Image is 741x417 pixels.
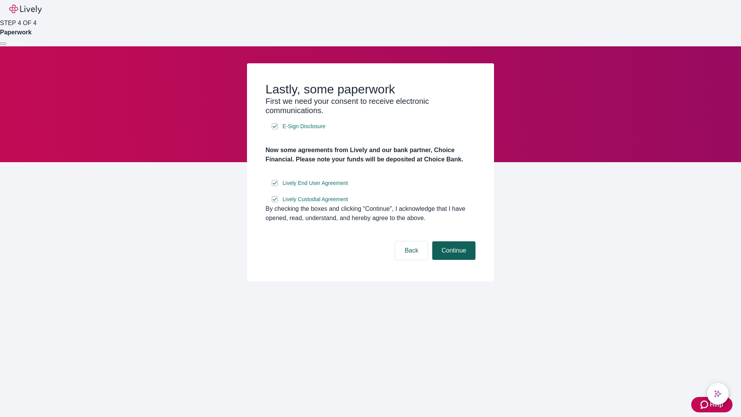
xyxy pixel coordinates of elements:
[700,400,710,409] svg: Zendesk support icon
[281,178,350,188] a: e-sign disclosure document
[691,397,733,412] button: Zendesk support iconHelp
[283,122,325,131] span: E-Sign Disclosure
[714,390,722,398] svg: Lively AI Assistant
[266,204,475,223] div: By checking the boxes and clicking “Continue", I acknowledge that I have opened, read, understand...
[9,5,42,14] img: Lively
[266,97,475,115] h3: First we need your consent to receive electronic communications.
[710,400,723,409] span: Help
[707,383,729,405] button: chat
[281,122,327,131] a: e-sign disclosure document
[432,241,475,260] button: Continue
[395,241,428,260] button: Back
[283,179,348,187] span: Lively End User Agreement
[281,195,350,204] a: e-sign disclosure document
[283,195,348,203] span: Lively Custodial Agreement
[266,82,475,97] h2: Lastly, some paperwork
[266,146,475,164] h4: Now some agreements from Lively and our bank partner, Choice Financial. Please note your funds wi...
